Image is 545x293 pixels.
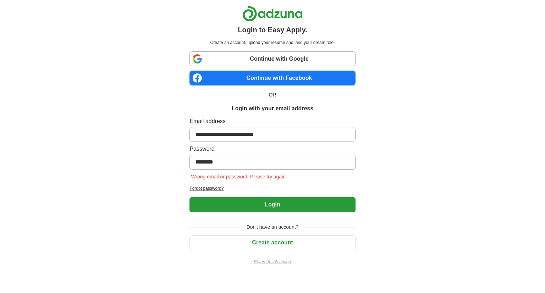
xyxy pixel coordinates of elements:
[189,71,355,85] a: Continue with Facebook
[189,174,288,179] span: Wrong email or password. Please try again.
[189,117,355,126] label: Email address
[232,104,313,113] h1: Login with your email address
[242,223,303,231] span: Don't have an account?
[189,197,355,212] button: Login
[189,239,355,245] a: Create account
[265,91,281,99] span: OR
[238,24,307,35] h1: Login to Easy Apply.
[191,39,354,46] p: Create an account, upload your resume and land your dream role.
[189,185,355,192] a: Forgot password?
[189,259,355,265] a: Return to job advert
[189,235,355,250] button: Create account
[242,6,303,22] img: Adzuna logo
[189,145,355,153] label: Password
[189,51,355,66] a: Continue with Google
